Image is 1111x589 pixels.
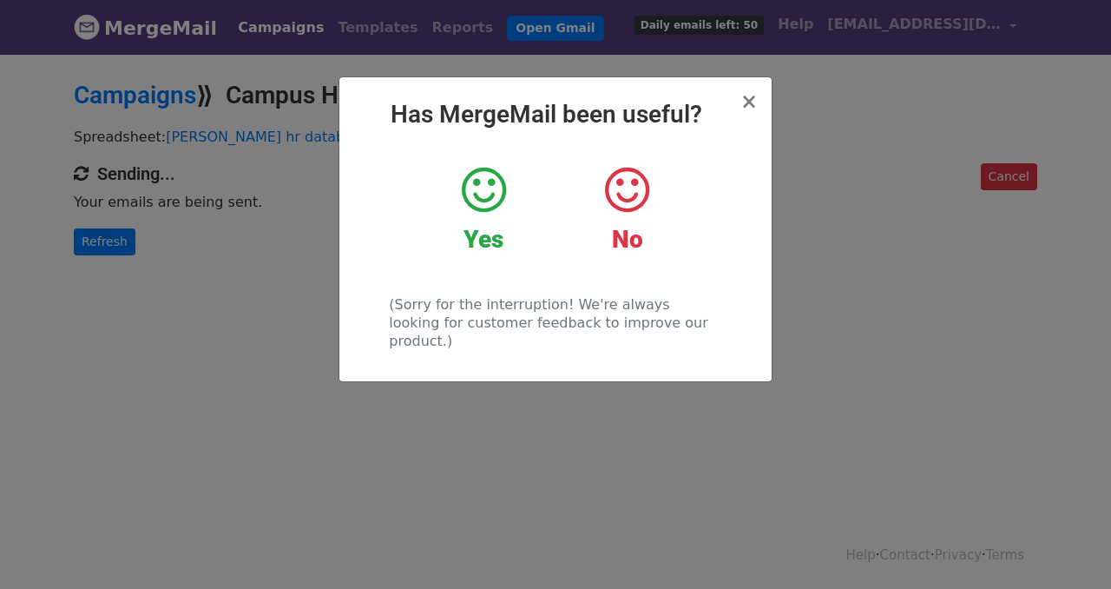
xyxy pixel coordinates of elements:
[740,89,758,114] span: ×
[740,91,758,112] button: Close
[425,164,542,255] a: Yes
[463,225,503,254] strong: Yes
[389,295,721,350] p: (Sorry for the interruption! We're always looking for customer feedback to improve our product.)
[612,225,643,254] strong: No
[353,100,758,129] h2: Has MergeMail been useful?
[569,164,686,255] a: No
